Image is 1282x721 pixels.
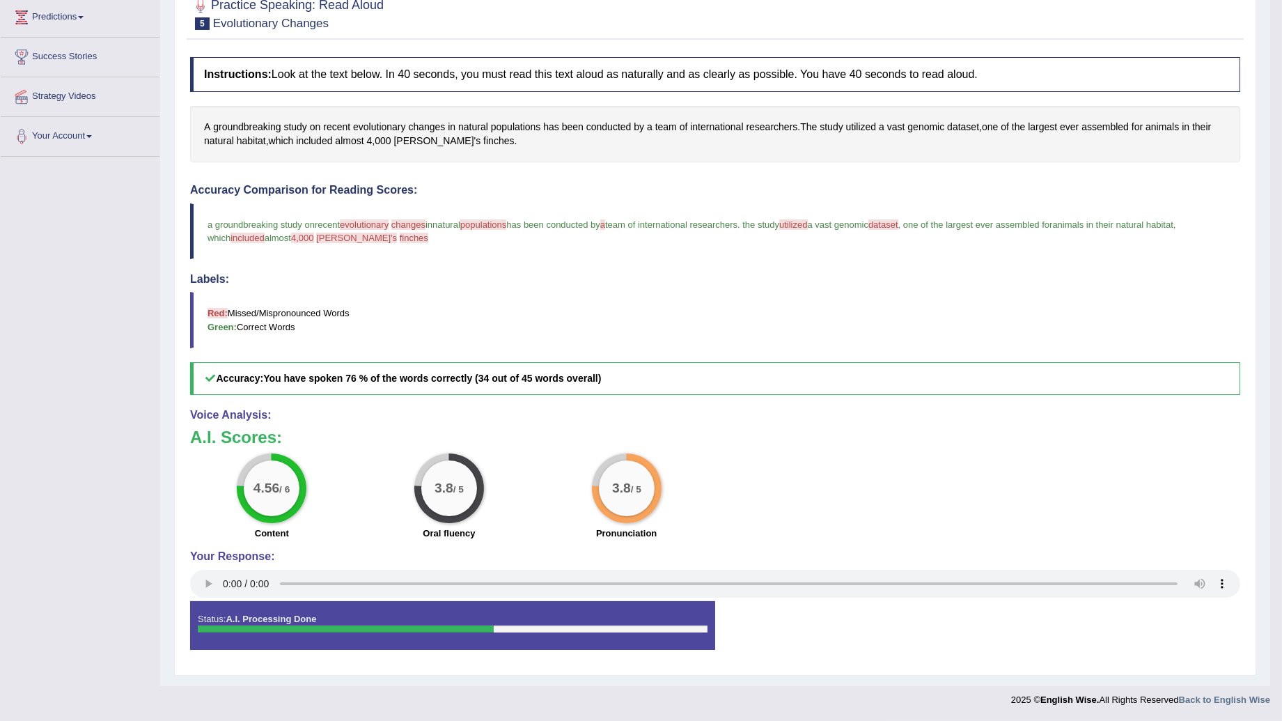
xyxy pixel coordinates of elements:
span: a groundbreaking study on [208,219,315,230]
strong: English Wise. [1040,695,1099,705]
span: Click to see word definition [1132,120,1143,134]
span: Click to see word definition [204,134,234,148]
span: Click to see word definition [634,120,644,134]
span: Click to see word definition [367,134,373,148]
span: Click to see word definition [1146,120,1179,134]
big: 4.56 [253,481,279,496]
span: , one of the largest ever assembled for [898,219,1053,230]
span: Click to see word definition [586,120,632,134]
span: Click to see word definition [543,120,559,134]
h4: Labels: [190,273,1240,286]
h5: Accuracy: [190,362,1240,395]
span: Click to see word definition [296,134,332,148]
h4: Accuracy Comparison for Reading Scores: [190,184,1240,196]
div: 2025 © All Rights Reserved [1011,686,1270,706]
span: Click to see word definition [746,120,797,134]
span: a [600,219,605,230]
label: Content [255,527,289,540]
div: . , , , . [190,106,1240,162]
span: Click to see word definition [408,120,445,134]
small: / 5 [453,484,464,495]
span: 5 [195,17,210,30]
span: Click to see word definition [846,120,877,134]
span: Click to see word definition [690,120,743,134]
span: Click to see word definition [647,120,652,134]
span: finches [400,233,428,243]
span: Click to see word definition [800,120,817,134]
span: included [230,233,264,243]
span: Click to see word definition [269,134,294,148]
big: 3.8 [612,481,631,496]
span: evolutionary [340,219,389,230]
h4: Voice Analysis: [190,409,1240,421]
span: populations [460,219,507,230]
span: team of international researchers. the study [605,219,779,230]
span: Click to see word definition [1001,120,1009,134]
span: 4,000 [291,233,314,243]
span: Click to see word definition [887,120,905,134]
span: Click to see word definition [947,120,979,134]
small: Evolutionary Changes [213,17,329,30]
small: / 6 [279,484,290,495]
span: Click to see word definition [820,120,843,134]
span: Click to see word definition [879,120,884,134]
span: almost [265,233,291,243]
div: Status: [190,601,715,650]
h4: Look at the text below. In 40 seconds, you must read this text aloud as naturally and as clearly ... [190,57,1240,92]
span: utilized [779,219,807,230]
span: Click to see word definition [283,120,306,134]
b: A.I. Scores: [190,428,282,447]
b: Red: [208,308,228,318]
b: Instructions: [204,68,272,80]
span: Click to see word definition [323,120,350,134]
h4: Your Response: [190,550,1240,563]
span: Click to see word definition [680,120,688,134]
span: Click to see word definition [458,120,488,134]
span: a vast genomic [808,219,868,230]
span: Click to see word definition [1182,120,1189,134]
a: Your Account [1,117,159,152]
span: Click to see word definition [1081,120,1129,134]
blockquote: Missed/Mispronounced Words Correct Words [190,292,1240,348]
label: Pronunciation [596,527,657,540]
strong: A.I. Processing Done [226,614,316,624]
span: Click to see word definition [907,120,944,134]
span: Click to see word definition [448,120,455,134]
span: recent [315,219,340,230]
span: Click to see word definition [375,134,391,148]
span: Click to see word definition [1060,120,1079,134]
span: Click to see word definition [562,120,584,134]
span: Click to see word definition [335,134,364,148]
span: Click to see word definition [655,120,677,134]
label: Oral fluency [423,527,475,540]
b: You have spoken 76 % of the words correctly (34 out of 45 words overall) [263,373,601,384]
span: changes [391,219,425,230]
span: Click to see word definition [483,134,514,148]
a: Success Stories [1,38,159,72]
span: in [425,219,432,230]
big: 3.8 [435,481,453,496]
span: [PERSON_NAME]'s [316,233,397,243]
span: Click to see word definition [491,120,541,134]
span: Click to see word definition [1192,120,1211,134]
small: / 5 [630,484,641,495]
span: Click to see word definition [982,120,998,134]
b: Green: [208,322,237,332]
span: natural [432,219,460,230]
span: Click to see word definition [1028,120,1057,134]
span: Click to see word definition [204,120,210,134]
span: Click to see word definition [393,134,480,148]
span: animals in their natural habitat, which [208,219,1178,243]
span: Click to see word definition [353,120,406,134]
span: Click to see word definition [213,120,281,134]
span: Click to see word definition [1012,120,1025,134]
a: Strategy Videos [1,77,159,112]
span: has been conducted by [506,219,600,230]
span: dataset [868,219,898,230]
a: Back to English Wise [1179,695,1270,705]
span: Click to see word definition [237,134,266,148]
span: Click to see word definition [310,120,321,134]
